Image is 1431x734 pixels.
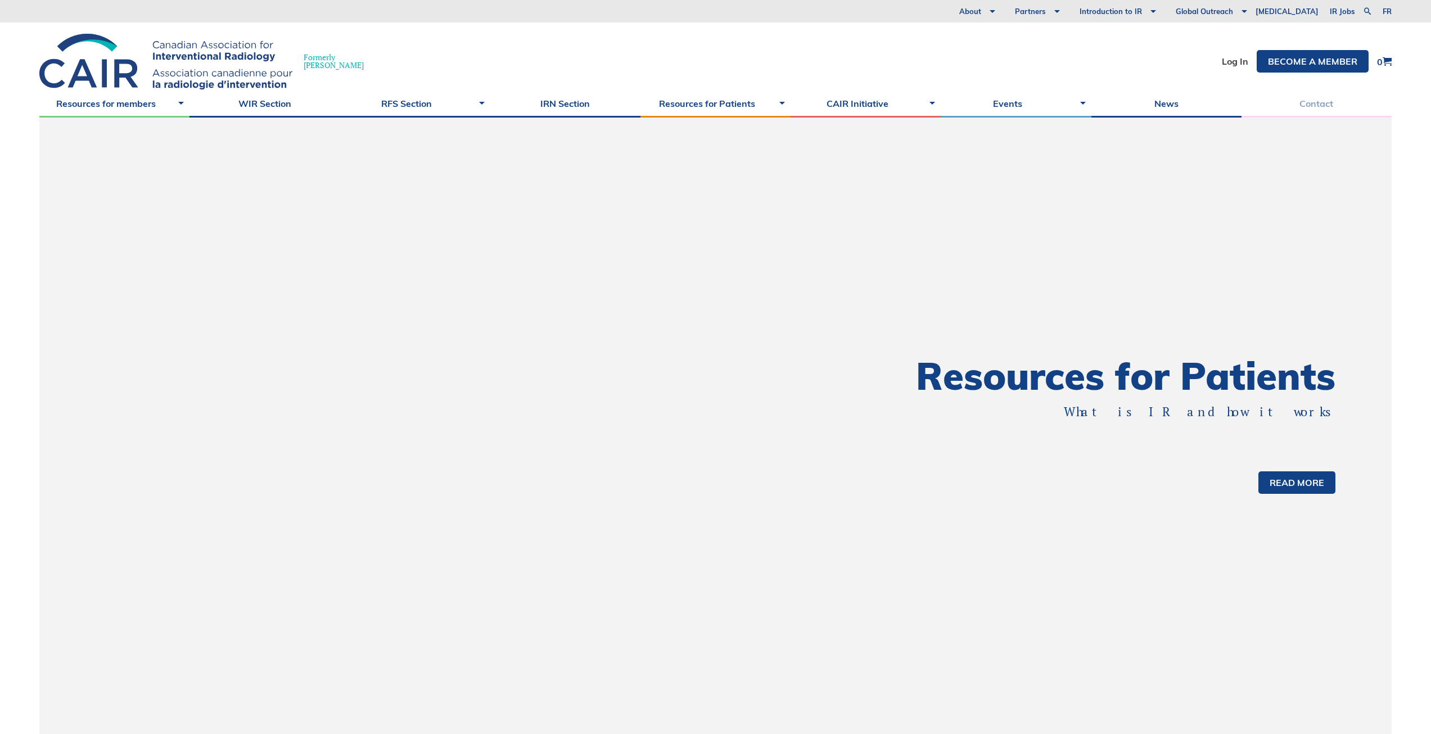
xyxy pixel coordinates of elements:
a: Resources for members [39,89,189,118]
span: Formerly [PERSON_NAME] [304,53,364,69]
a: Formerly[PERSON_NAME] [39,34,375,89]
a: Resources for Patients [640,89,791,118]
img: CIRA [39,34,292,89]
a: IRN Section [490,89,640,118]
p: What is IR and how it works [755,403,1336,421]
a: Read more [1258,471,1335,494]
a: Become a member [1257,50,1369,73]
a: Log In [1222,57,1248,66]
a: fr [1383,8,1392,15]
h1: Resources for Patients [716,357,1336,395]
a: 0 [1377,57,1392,66]
a: RFS Section [340,89,490,118]
a: CAIR Initiative [791,89,941,118]
a: Events [941,89,1091,118]
a: Contact [1242,89,1392,118]
a: WIR Section [189,89,340,118]
a: News [1091,89,1242,118]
